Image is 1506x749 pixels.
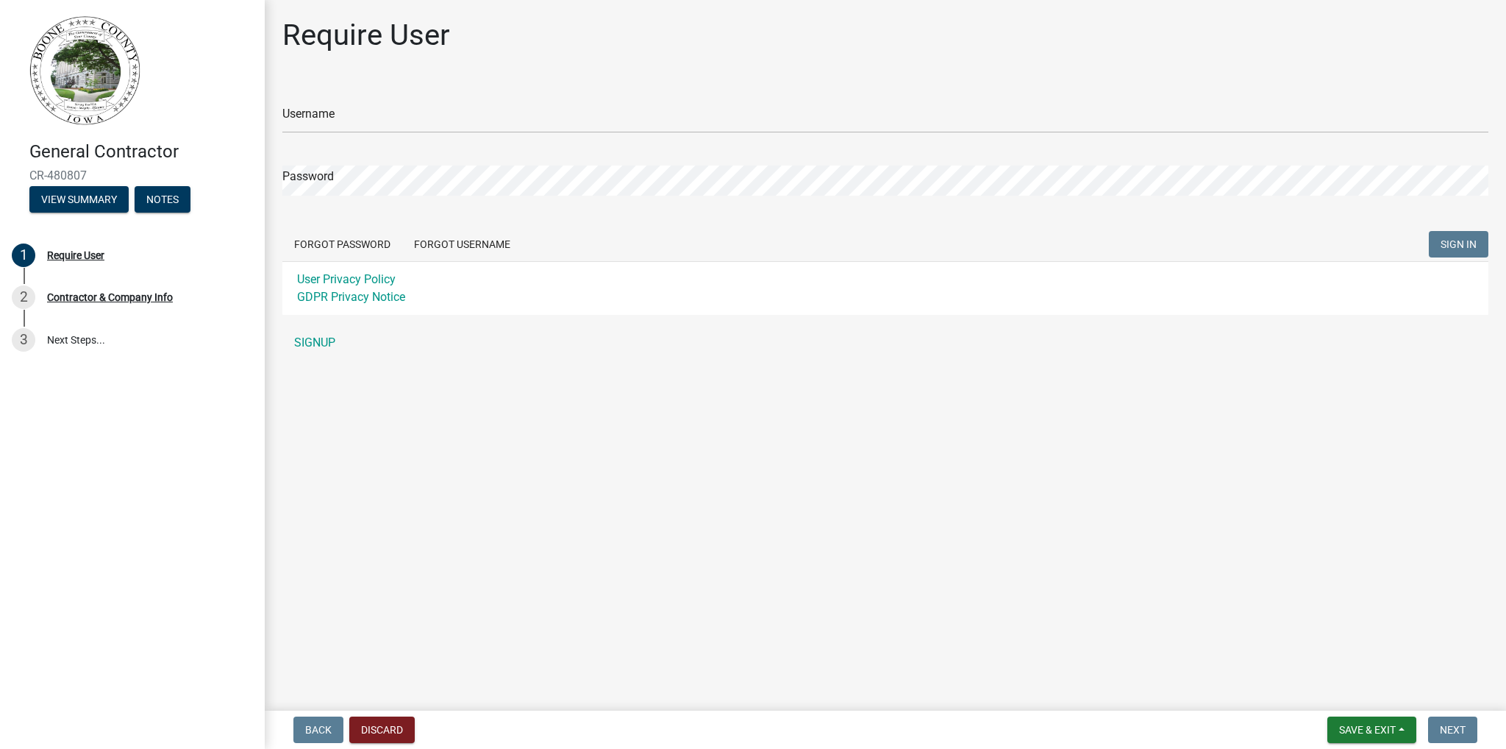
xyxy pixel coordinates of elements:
[135,194,190,206] wm-modal-confirm: Notes
[293,717,343,743] button: Back
[282,328,1488,358] a: SIGNUP
[29,194,129,206] wm-modal-confirm: Summary
[47,292,173,302] div: Contractor & Company Info
[1441,238,1477,250] span: SIGN IN
[12,328,35,352] div: 3
[282,231,402,258] button: Forgot Password
[29,186,129,213] button: View Summary
[1327,717,1416,743] button: Save & Exit
[297,290,405,304] a: GDPR Privacy Notice
[282,18,450,53] h1: Require User
[1429,231,1488,258] button: SIGN IN
[305,724,332,736] span: Back
[29,141,253,163] h4: General Contractor
[29,168,235,182] span: CR-480807
[12,244,35,267] div: 1
[29,15,141,126] img: Boone County, Iowa
[47,250,104,260] div: Require User
[402,231,522,258] button: Forgot Username
[297,272,396,286] a: User Privacy Policy
[1428,717,1477,743] button: Next
[1440,724,1466,736] span: Next
[135,186,190,213] button: Notes
[12,285,35,309] div: 2
[349,717,415,743] button: Discard
[1339,724,1396,736] span: Save & Exit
